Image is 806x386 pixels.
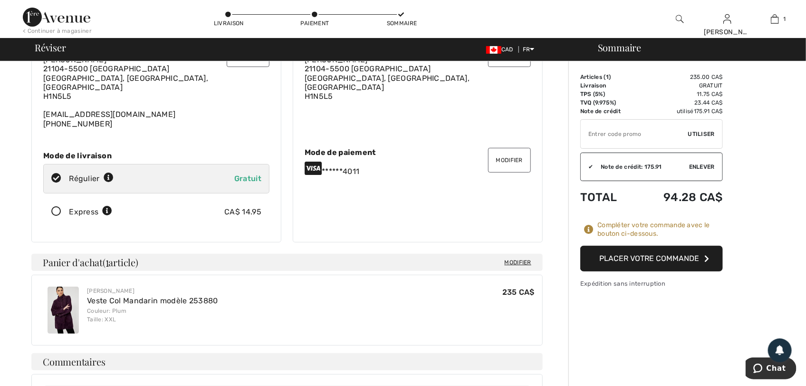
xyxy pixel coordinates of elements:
div: < Continuer à magasiner [23,27,92,35]
a: 1 [751,13,798,25]
h4: Panier d'achat [31,254,543,271]
span: 21104-5500 [GEOGRAPHIC_DATA] [GEOGRAPHIC_DATA], [GEOGRAPHIC_DATA], [GEOGRAPHIC_DATA] H1N5L5 [305,64,470,101]
span: 21104-5500 [GEOGRAPHIC_DATA] [GEOGRAPHIC_DATA], [GEOGRAPHIC_DATA], [GEOGRAPHIC_DATA] H1N5L5 [43,64,208,101]
div: Compléter votre commande avec le bouton ci-dessous. [597,221,723,238]
span: Modifier [505,258,531,267]
button: Modifier [488,148,531,173]
span: CAD [486,46,517,53]
div: ✔ [581,163,593,171]
span: 1 [606,74,609,80]
div: Livraison [214,19,242,28]
h4: Commentaires [31,353,543,370]
div: Express [69,206,112,218]
img: Canadian Dollar [486,46,501,54]
span: 1 [106,255,109,268]
td: 23.44 CA$ [638,98,723,107]
img: 1ère Avenue [23,8,90,27]
span: 175.91 CA$ [694,108,723,115]
img: Mon panier [771,13,779,25]
input: Code promo [581,120,688,148]
td: Livraison [580,81,638,90]
div: [PERSON_NAME] [704,27,750,37]
div: [PERSON_NAME] [87,287,218,295]
div: Sommaire [387,19,415,28]
span: ( article) [103,256,138,269]
div: [EMAIL_ADDRESS][DOMAIN_NAME] [PHONE_NUMBER] [43,55,269,128]
td: utilisé [638,107,723,116]
td: Articles ( ) [580,73,638,81]
img: Mes infos [723,13,731,25]
span: Utiliser [688,130,715,138]
div: Couleur: Plum Taille: XXL [87,307,218,324]
div: Mode de livraison [43,151,269,160]
div: Sommaire [586,43,800,52]
img: recherche [676,13,684,25]
td: 11.75 CA$ [638,90,723,98]
span: Réviser [35,43,66,52]
td: TVQ (9.975%) [580,98,638,107]
button: Placer votre commande [580,246,723,271]
td: 235.00 CA$ [638,73,723,81]
td: Total [580,181,638,213]
span: Gratuit [234,174,261,183]
div: Expédition sans interruption [580,279,723,288]
div: Régulier [69,173,114,184]
td: Note de crédit [580,107,638,116]
div: CA$ 14.95 [224,206,261,218]
iframe: Ouvre un widget dans lequel vous pouvez chatter avec l’un de nos agents [746,357,796,381]
span: Enlever [689,163,715,171]
a: Se connecter [723,14,731,23]
div: Mode de paiement [305,148,531,157]
span: FR [523,46,535,53]
a: Veste Col Mandarin modèle 253880 [87,296,218,305]
td: TPS (5%) [580,90,638,98]
div: Note de crédit: 175.91 [593,163,689,171]
td: 94.28 CA$ [638,181,723,213]
img: Veste Col Mandarin modèle 253880 [48,287,79,334]
span: 235 CA$ [502,288,535,297]
div: Paiement [300,19,329,28]
td: Gratuit [638,81,723,90]
span: 1 [784,15,786,23]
